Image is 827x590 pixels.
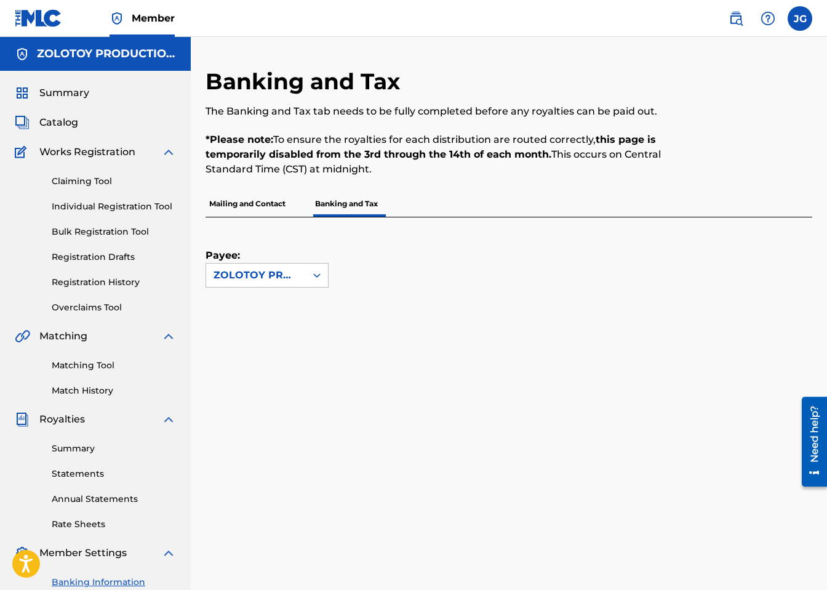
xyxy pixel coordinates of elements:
[52,301,176,314] a: Overclaims Tool
[37,47,176,61] h5: ZOLOTOY PRODUCTIONS LLC
[52,576,176,589] a: Banking Information
[214,268,298,283] div: ZOLOTOY PRODUCTIONS LLC
[206,191,289,217] p: Mailing and Contact
[132,11,175,25] span: Member
[52,200,176,213] a: Individual Registration Tool
[39,412,85,427] span: Royalties
[52,359,176,372] a: Matching Tool
[110,11,124,26] img: Top Rightsholder
[788,6,812,31] div: User Menu
[52,442,176,455] a: Summary
[793,392,827,491] iframe: Resource Center
[15,9,62,27] img: MLC Logo
[52,467,176,480] a: Statements
[206,248,267,263] label: Payee:
[39,329,87,344] span: Matching
[15,86,30,100] img: Summary
[52,493,176,506] a: Annual Statements
[52,175,176,188] a: Claiming Tool
[756,6,780,31] div: Help
[206,68,406,95] h2: Banking and Tax
[206,134,273,145] strong: *Please note:
[15,145,31,160] img: Works Registration
[15,115,78,130] a: CatalogCatalog
[39,115,78,130] span: Catalog
[311,191,382,217] p: Banking and Tax
[52,251,176,264] a: Registration Drafts
[15,47,30,62] img: Accounts
[161,145,176,160] img: expand
[39,145,135,160] span: Works Registration
[52,384,176,397] a: Match History
[724,6,748,31] a: Public Search
[729,11,743,26] img: search
[15,86,89,100] a: SummarySummary
[15,412,30,427] img: Royalties
[15,329,30,344] img: Matching
[761,11,775,26] img: help
[206,132,673,177] p: To ensure the royalties for each distribution are routed correctly, This occurs on Central Standa...
[161,412,176,427] img: expand
[39,546,127,560] span: Member Settings
[206,104,673,119] p: The Banking and Tax tab needs to be fully completed before any royalties can be paid out.
[52,225,176,238] a: Bulk Registration Tool
[15,115,30,130] img: Catalog
[161,329,176,344] img: expand
[161,546,176,560] img: expand
[52,518,176,531] a: Rate Sheets
[15,546,30,560] img: Member Settings
[52,276,176,289] a: Registration History
[39,86,89,100] span: Summary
